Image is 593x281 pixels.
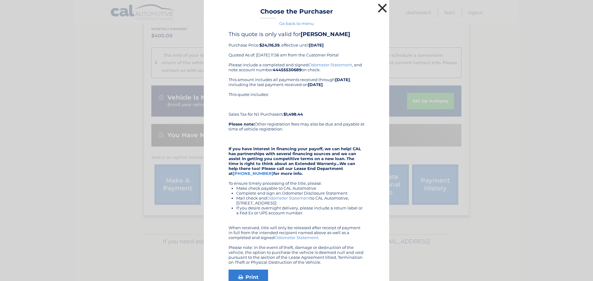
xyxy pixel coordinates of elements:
[259,43,280,48] b: $24,116.39
[301,31,350,38] b: [PERSON_NAME]
[236,196,364,205] li: Mail check and to CAL Automotive, [STREET_ADDRESS]
[229,62,364,265] div: Please include a completed and signed , and note account number on check. This amount includes al...
[309,43,324,48] b: [DATE]
[279,21,314,26] a: Go back to menu
[260,8,333,19] h3: Choose the Purchaser
[275,235,318,240] a: Odometer Statement
[335,77,350,82] b: [DATE]
[376,2,389,14] button: ×
[309,62,352,67] a: Odometer Statement
[236,191,364,196] li: Complete and sign an Odometer Disclosure Statement
[229,122,254,126] b: Please note:
[229,31,364,38] h4: This quote is only valid for
[229,92,364,117] div: This quote includes: Sales Tax for NJ Purchasers:
[236,186,364,191] li: Make check payable to CAL Automotive
[308,82,323,87] b: [DATE]
[229,146,361,176] strong: If you have interest in financing your payoff, we can help! CAL has partnerships with several fin...
[273,67,301,72] b: 44455530689
[233,171,273,176] a: [PHONE_NUMBER]
[229,31,364,62] div: Purchase Price: , effective until Quoted As of: [DATE] 11:56 am from the Customer Portal
[236,205,364,215] li: If you desire overnight delivery, please include a return label or a Fed Ex or UPS account number.
[267,196,310,200] a: Odometer Statement
[284,112,303,117] b: $1,498.44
